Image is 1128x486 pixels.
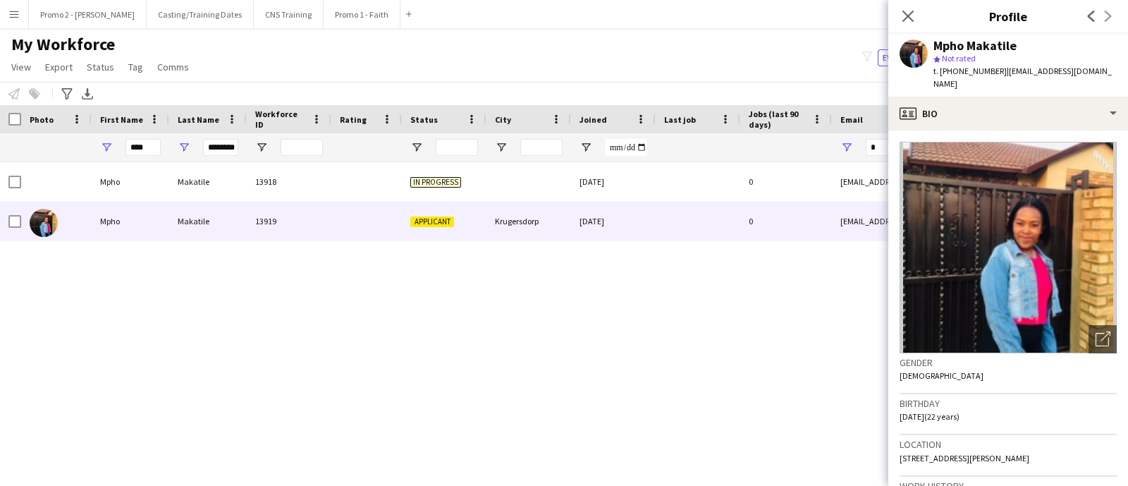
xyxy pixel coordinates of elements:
[571,202,656,241] div: [DATE]
[740,162,832,201] div: 0
[942,53,976,63] span: Not rated
[900,370,983,381] span: [DEMOGRAPHIC_DATA]
[100,114,143,125] span: First Name
[571,162,656,201] div: [DATE]
[255,109,306,130] span: Workforce ID
[6,58,37,76] a: View
[888,97,1128,130] div: Bio
[900,142,1117,353] img: Crew avatar or photo
[740,202,832,241] div: 0
[495,141,508,154] button: Open Filter Menu
[255,141,268,154] button: Open Filter Menu
[30,114,54,125] span: Photo
[520,139,563,156] input: City Filter Input
[605,139,647,156] input: Joined Filter Input
[79,85,96,102] app-action-btn: Export XLSX
[410,141,423,154] button: Open Filter Menu
[900,356,1117,369] h3: Gender
[840,114,863,125] span: Email
[59,85,75,102] app-action-btn: Advanced filters
[92,162,169,201] div: Mpho
[30,209,58,237] img: Mpho Makatile
[900,438,1117,451] h3: Location
[866,139,1105,156] input: Email Filter Input
[664,114,696,125] span: Last job
[900,397,1117,410] h3: Birthday
[178,114,219,125] span: Last Name
[247,162,331,201] div: 13918
[933,66,1007,76] span: t. [PHONE_NUMBER]
[281,139,323,156] input: Workforce ID Filter Input
[900,411,960,422] span: [DATE] (22 years)
[410,114,438,125] span: Status
[410,217,454,227] span: Applicant
[878,49,952,66] button: Everyone11,520
[324,1,400,28] button: Promo 1 - Faith
[410,177,461,188] span: In progress
[39,58,78,76] a: Export
[45,61,73,73] span: Export
[1089,325,1117,353] div: Open photos pop-in
[254,1,324,28] button: CNS Training
[933,40,1017,52] div: Mpho Makatile
[152,58,195,76] a: Comms
[123,58,149,76] a: Tag
[81,58,120,76] a: Status
[580,141,592,154] button: Open Filter Menu
[933,66,1112,89] span: | [EMAIL_ADDRESS][DOMAIN_NAME]
[900,453,1029,463] span: [STREET_ADDRESS][PERSON_NAME]
[840,141,853,154] button: Open Filter Menu
[92,202,169,241] div: Mpho
[157,61,189,73] span: Comms
[580,114,607,125] span: Joined
[11,61,31,73] span: View
[100,141,113,154] button: Open Filter Menu
[178,141,190,154] button: Open Filter Menu
[203,139,238,156] input: Last Name Filter Input
[832,202,1114,241] div: [EMAIL_ADDRESS][DOMAIN_NAME]
[436,139,478,156] input: Status Filter Input
[87,61,114,73] span: Status
[247,202,331,241] div: 13919
[128,61,143,73] span: Tag
[147,1,254,28] button: Casting/Training Dates
[169,202,247,241] div: Makatile
[832,162,1114,201] div: [EMAIL_ADDRESS][DOMAIN_NAME]
[888,7,1128,25] h3: Profile
[486,202,571,241] div: Krugersdorp
[749,109,807,130] span: Jobs (last 90 days)
[11,34,115,55] span: My Workforce
[495,114,511,125] span: City
[125,139,161,156] input: First Name Filter Input
[169,162,247,201] div: Makatile
[29,1,147,28] button: Promo 2 - [PERSON_NAME]
[340,114,367,125] span: Rating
